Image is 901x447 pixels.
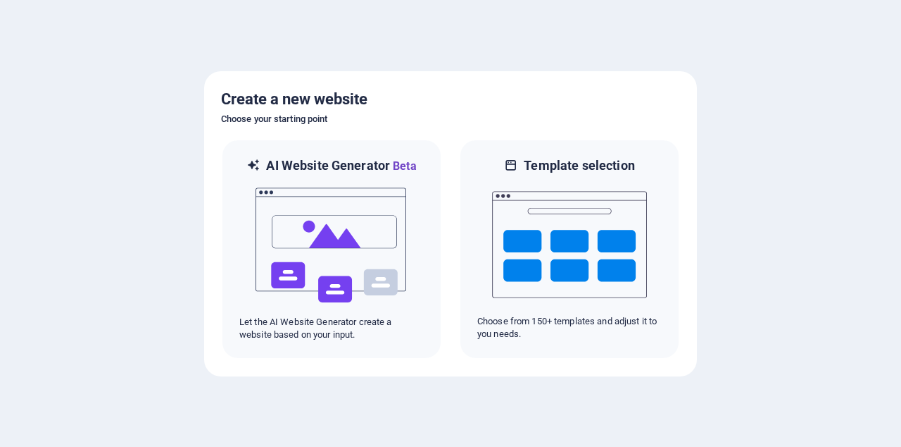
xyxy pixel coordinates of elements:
[477,315,662,341] p: Choose from 150+ templates and adjust it to you needs.
[221,88,680,111] h5: Create a new website
[459,139,680,360] div: Template selectionChoose from 150+ templates and adjust it to you needs.
[254,175,409,316] img: ai
[239,316,424,341] p: Let the AI Website Generator create a website based on your input.
[221,111,680,128] h6: Choose your starting point
[221,139,442,360] div: AI Website GeneratorBetaaiLet the AI Website Generator create a website based on your input.
[390,159,417,173] span: Beta
[524,157,634,174] h6: Template selection
[266,157,416,175] h6: AI Website Generator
